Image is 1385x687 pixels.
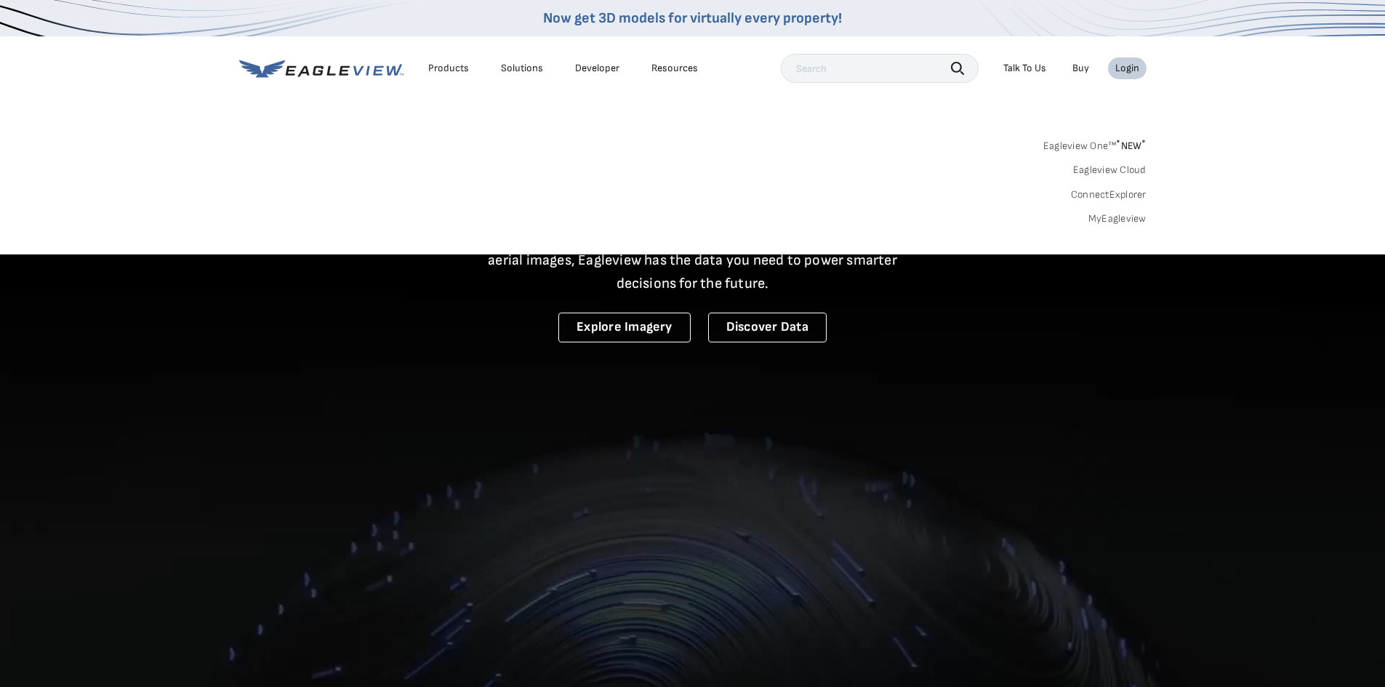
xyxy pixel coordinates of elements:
a: ConnectExplorer [1071,188,1147,201]
a: Eagleview One™*NEW* [1043,135,1147,152]
a: Explore Imagery [558,313,691,342]
a: MyEagleview [1088,212,1147,225]
div: Talk To Us [1003,62,1046,75]
a: Now get 3D models for virtually every property! [543,9,842,27]
a: Developer [575,62,619,75]
div: Solutions [501,62,543,75]
div: Login [1115,62,1139,75]
span: NEW [1116,140,1146,152]
div: Resources [651,62,698,75]
a: Buy [1072,62,1089,75]
div: Products [428,62,469,75]
input: Search [781,54,979,83]
a: Eagleview Cloud [1073,164,1147,177]
p: A new era starts here. Built on more than 3.5 billion high-resolution aerial images, Eagleview ha... [470,225,915,295]
a: Discover Data [708,313,827,342]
